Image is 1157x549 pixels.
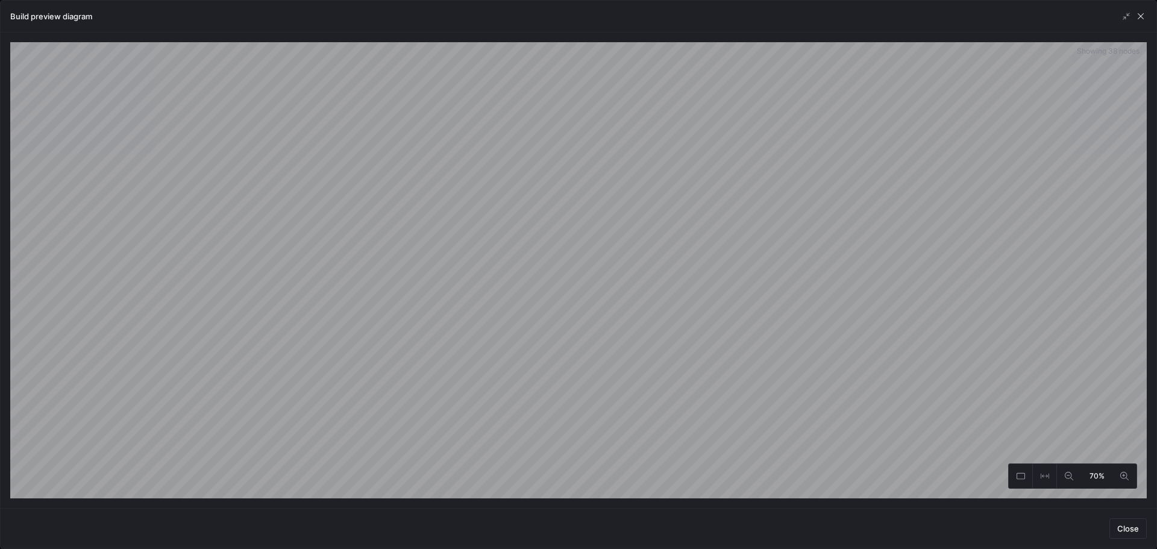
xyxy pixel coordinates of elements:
button: Close [1109,518,1147,539]
h3: Build preview diagram [10,11,92,21]
button: 70% [1081,464,1112,488]
span: Close [1117,524,1139,533]
span: Showing 38 nodes [1077,47,1142,55]
span: 70% [1087,469,1107,483]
